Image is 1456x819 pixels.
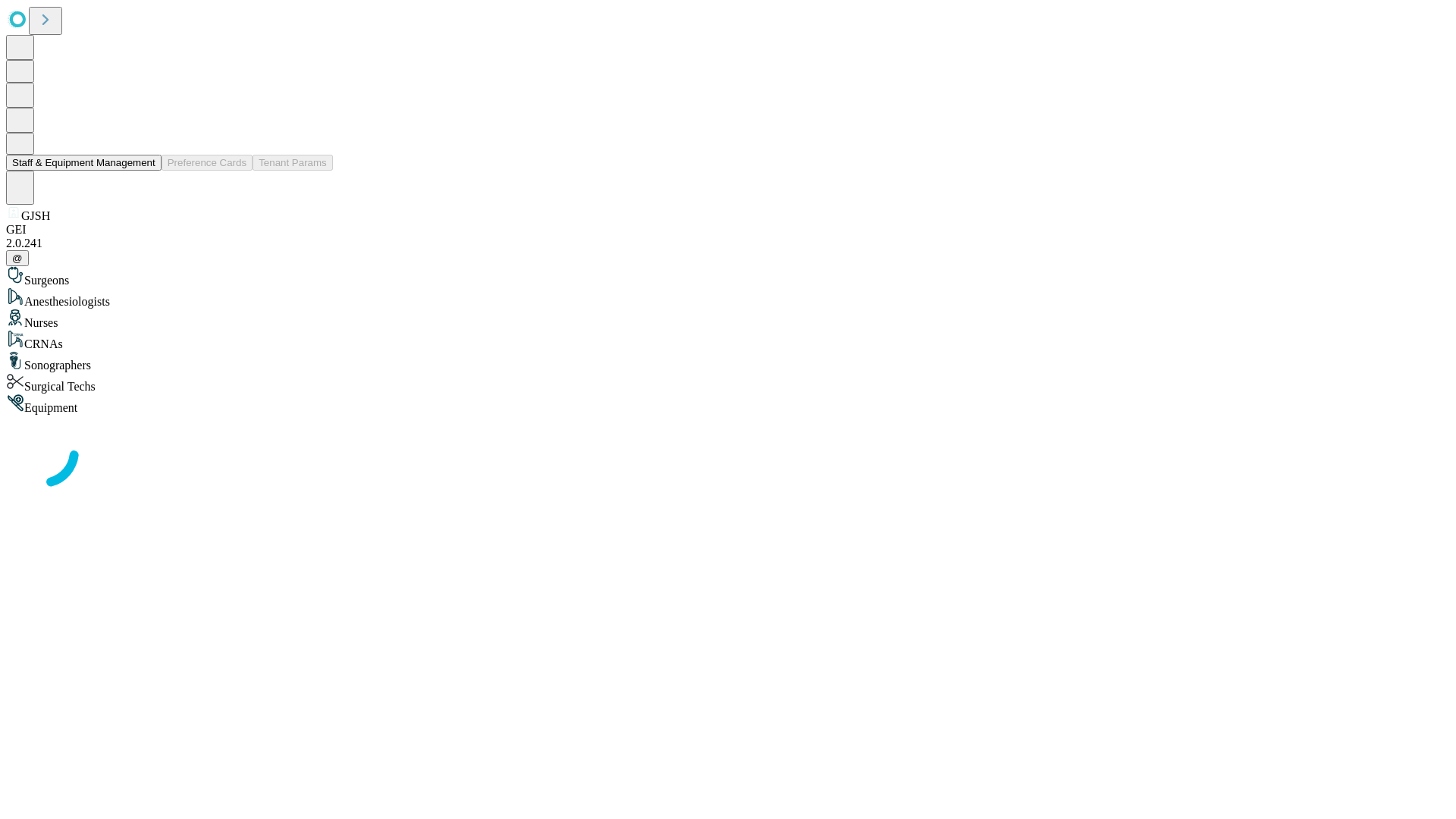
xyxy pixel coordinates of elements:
[6,394,1450,415] div: Equipment
[6,309,1450,330] div: Nurses
[6,266,1450,287] div: Surgeons
[6,237,1450,250] div: 2.0.241
[6,250,29,266] button: @
[6,223,1450,237] div: GEI
[6,372,1450,394] div: Surgical Techs
[12,253,23,264] span: @
[6,155,162,171] button: Staff & Equipment Management
[21,209,50,222] span: GJSH
[253,155,333,171] button: Tenant Params
[6,287,1450,309] div: Anesthesiologists
[6,351,1450,372] div: Sonographers
[6,330,1450,351] div: CRNAs
[162,155,253,171] button: Preference Cards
